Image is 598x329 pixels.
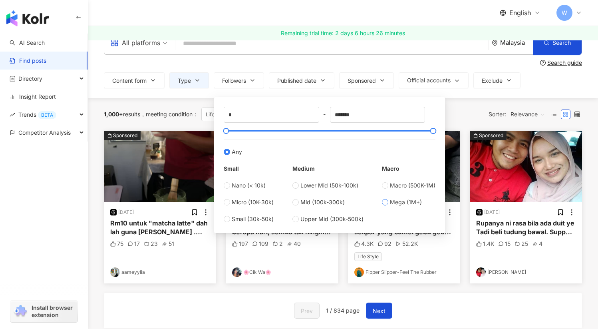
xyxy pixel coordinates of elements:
[377,240,391,248] div: 92
[532,240,542,248] div: 4
[252,240,268,248] div: 109
[489,108,549,121] div: Sorter:
[140,111,198,118] span: meeting condition ：
[144,240,158,248] div: 23
[562,8,567,17] span: W
[498,240,511,248] div: 15
[178,78,191,84] span: Type
[300,215,364,223] span: Upper Mid (300k-500k)
[354,267,364,277] img: KOL Avatar
[277,78,316,84] span: Published date
[339,72,394,88] button: Sponsored
[479,132,503,140] div: Sponsored
[110,267,210,277] a: KOL Avataraameyylia
[540,60,546,66] span: question-circle
[162,240,174,248] div: 51
[104,111,140,118] div: results
[10,39,45,47] a: searchAI Search
[88,26,598,40] a: Remaining trial time: 2 days 6 hours 26 minutes
[515,240,528,248] div: 25
[32,304,75,319] span: Install browser extension
[533,31,582,55] button: Search
[201,108,241,121] span: Life Style
[214,72,264,88] button: Followers
[492,40,498,46] span: environment
[127,240,140,248] div: 17
[348,78,376,84] span: Sponsored
[395,240,418,248] div: 52.2K
[110,240,123,248] div: 75
[18,70,42,88] span: Directory
[319,110,330,119] span: -
[232,198,274,207] span: Micro (10K-30k)
[104,72,165,88] button: Content form
[552,40,571,46] span: Search
[511,108,545,121] span: Relevance
[269,72,334,88] button: Published date
[110,219,210,237] div: Rm10 untuk "matcha latte" dah lah guna [PERSON_NAME] . Murah and sedapp tauuu. Korang boleh try k...
[509,8,531,17] span: English
[232,215,274,223] span: Small (30k-50k)
[169,72,209,88] button: Type
[354,267,454,277] a: KOL AvatarFipper Slipper-Feel The Rubber
[222,78,246,84] span: Followers
[366,303,392,319] button: Next
[112,78,147,84] span: Content form
[382,164,435,173] div: Macro
[113,132,137,140] div: Sponsored
[232,267,332,277] a: KOL Avatar🌸Cik Wa🌸
[224,164,274,173] div: Small
[232,181,266,190] span: Nano (< 10k)
[111,39,119,47] span: appstore
[326,307,360,314] span: 1 / 834 page
[10,112,15,118] span: rise
[390,198,422,207] span: Mega (1M+)
[473,72,521,88] button: Exclude
[10,301,77,322] a: chrome extensionInstall browser extension
[232,240,248,248] div: 197
[232,267,242,277] img: KOL Avatar
[407,77,451,84] span: Official accounts
[104,111,123,118] span: 1,000+
[111,36,160,49] div: All platforms
[547,60,582,66] div: Search guide
[6,10,49,26] img: logo
[373,306,385,316] span: Next
[476,267,576,277] a: KOL Avatar[PERSON_NAME]
[10,57,46,65] a: Find posts
[18,124,71,142] span: Competitor Analysis
[390,181,435,190] span: Macro (500K-1M)
[354,240,374,248] div: 4.3K
[104,131,216,202] img: post-image
[13,305,28,318] img: chrome extension
[10,93,56,101] a: Insight Report
[476,219,576,237] div: Rupanya ni rasa bila ada duit ye Tadi beli tudung bawal. Support adik ipar baru launch tudung baw...
[232,148,242,156] span: Any
[110,267,120,277] img: KOL Avatar
[399,72,469,88] button: Official accounts
[484,209,500,216] div: [DATE]
[287,240,301,248] div: 40
[300,181,358,190] span: Lower Mid (50k-100k)
[500,39,533,46] div: Malaysia
[38,111,56,119] div: BETA
[476,267,486,277] img: KOL Avatar
[292,164,364,173] div: Medium
[118,209,134,216] div: [DATE]
[272,240,283,248] div: 2
[354,252,382,261] span: Life Style
[294,303,320,319] button: Prev
[104,131,216,202] div: post-imageSponsored
[470,131,582,202] img: post-image
[300,198,345,207] span: Mid (100k-300k)
[482,78,503,84] span: Exclude
[18,106,56,124] span: Trends
[476,240,494,248] div: 1.4K
[470,131,582,202] div: post-imageSponsored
